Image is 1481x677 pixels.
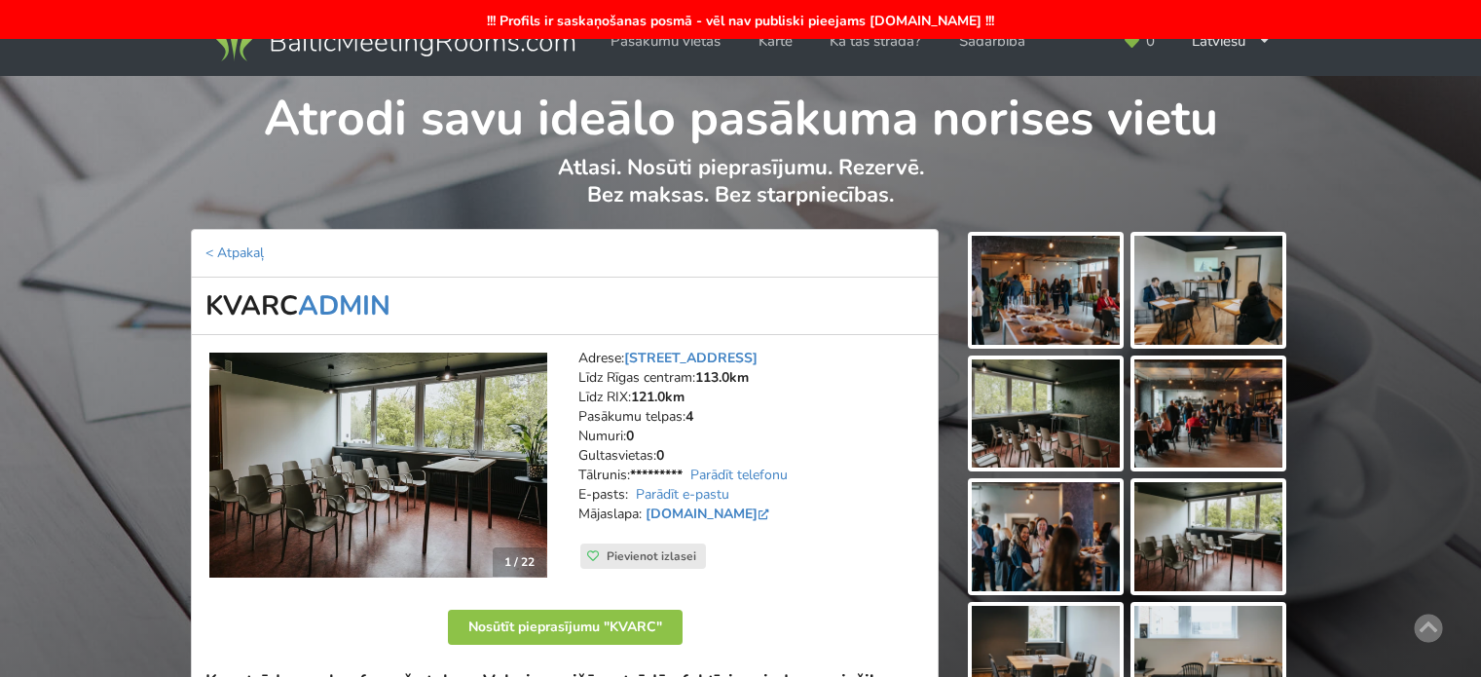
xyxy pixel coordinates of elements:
div: 1 / 22 [493,547,546,577]
a: Sadarbība [945,22,1039,60]
a: Pasākumu vietas [597,22,734,60]
img: KVARC | Valmiermuiža | Pasākumu vieta - galerijas bilde [972,236,1120,345]
span: Pievienot izlasei [607,548,696,564]
strong: 0 [626,427,634,445]
strong: 4 [685,407,693,426]
img: KVARC | Valmiermuiža | Pasākumu vieta - galerijas bilde [1134,236,1282,345]
a: [STREET_ADDRESS] [624,349,758,367]
h1: KVARC [191,278,939,335]
img: Kopstrādes telpas | Valmiermuiža | KVARC [209,353,547,579]
strong: 113.0km [695,368,749,387]
a: Parādīt telefonu [690,466,788,484]
a: Kā tas strādā? [816,22,935,60]
div: Latviešu [1178,22,1284,60]
a: < Atpakaļ [205,244,264,262]
a: [DOMAIN_NAME] [646,505,773,523]
a: Parādīt e-pastu [636,485,729,504]
img: KVARC | Valmiermuiža | Pasākumu vieta - galerijas bilde [1134,482,1282,591]
h1: Atrodi savu ideālo pasākuma norises vietu [192,76,1289,150]
img: KVARC | Valmiermuiža | Pasākumu vieta - galerijas bilde [972,359,1120,469]
a: Karte [745,22,806,60]
button: Nosūtīt pieprasījumu "KVARC" [448,610,683,645]
img: KVARC | Valmiermuiža | Pasākumu vieta - galerijas bilde [1134,359,1282,469]
img: KVARC | Valmiermuiža | Pasākumu vieta - galerijas bilde [972,482,1120,591]
span: 0 [1146,34,1155,49]
a: ADMIN [298,287,390,324]
strong: 0 [656,446,664,465]
address: Adrese: Līdz Rīgas centram: Līdz RIX: Pasākumu telpas: Numuri: Gultasvietas: Tālrunis: E-pasts: M... [578,349,924,544]
a: Kopstrādes telpas | Valmiermuiža | KVARC 1 / 22 [209,353,547,579]
strong: 121.0km [631,388,685,406]
p: Atlasi. Nosūti pieprasījumu. Rezervē. Bez maksas. Bez starpniecības. [192,154,1289,229]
